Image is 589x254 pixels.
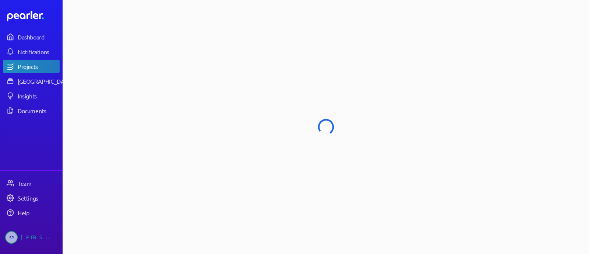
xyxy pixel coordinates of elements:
div: Settings [18,194,59,202]
div: Insights [18,92,59,100]
div: Projects [18,63,59,70]
a: Insights [3,89,60,102]
div: Dashboard [18,33,59,41]
a: Notifications [3,45,60,58]
a: SP[PERSON_NAME] [3,228,60,247]
div: [GEOGRAPHIC_DATA] [18,77,73,85]
a: Projects [3,60,60,73]
a: Documents [3,104,60,117]
span: Sarah Pendlebury [5,231,18,244]
a: Dashboard [7,11,60,21]
a: Team [3,177,60,190]
div: Team [18,180,59,187]
a: Help [3,206,60,219]
div: [PERSON_NAME] [21,231,57,244]
a: Dashboard [3,30,60,44]
a: [GEOGRAPHIC_DATA] [3,74,60,88]
div: Help [18,209,59,216]
a: Settings [3,191,60,205]
div: Notifications [18,48,59,55]
div: Documents [18,107,59,114]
